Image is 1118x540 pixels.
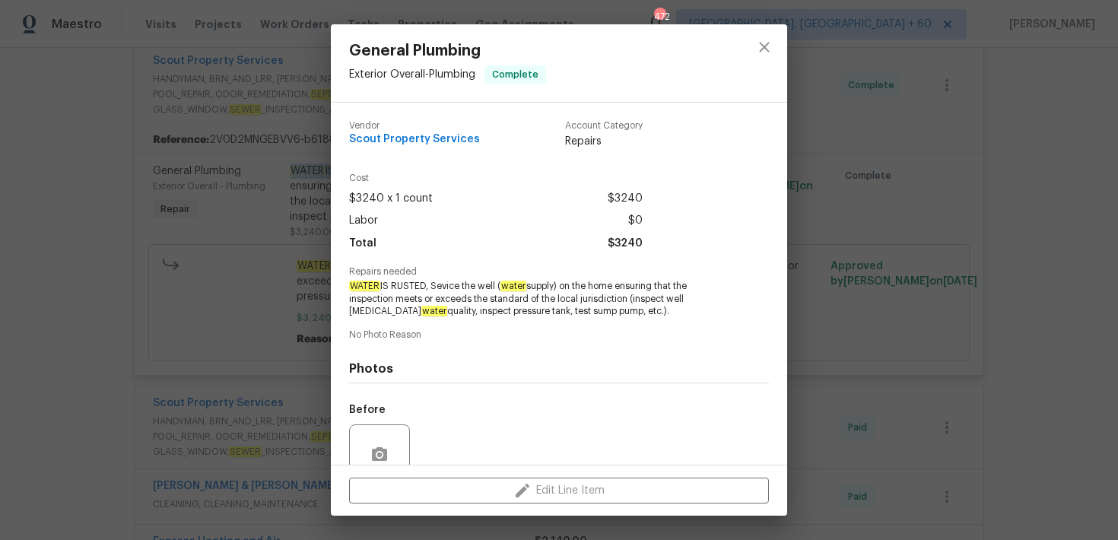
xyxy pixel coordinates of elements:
button: close [746,29,783,65]
div: 472 [654,9,665,24]
h5: Before [349,405,386,415]
span: IS RUSTED, Sevice the well ( supply) on the home ensuring that the inspection meets or exceeds th... [349,280,727,318]
span: Exterior Overall - Plumbing [349,69,475,80]
em: water [500,281,526,291]
span: $0 [628,210,643,232]
span: Vendor [349,121,480,131]
span: Cost [349,173,643,183]
h4: Photos [349,361,769,376]
span: Complete [486,67,545,82]
span: Labor [349,210,378,232]
span: Scout Property Services [349,134,480,145]
span: Repairs needed [349,267,769,277]
em: water [421,306,447,316]
span: $3240 x 1 count [349,188,433,210]
span: $3240 [608,188,643,210]
span: Repairs [565,134,643,149]
span: $3240 [608,233,643,255]
span: No Photo Reason [349,330,769,340]
em: WATER [349,281,380,291]
span: Total [349,233,376,255]
span: General Plumbing [349,43,546,59]
span: Account Category [565,121,643,131]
